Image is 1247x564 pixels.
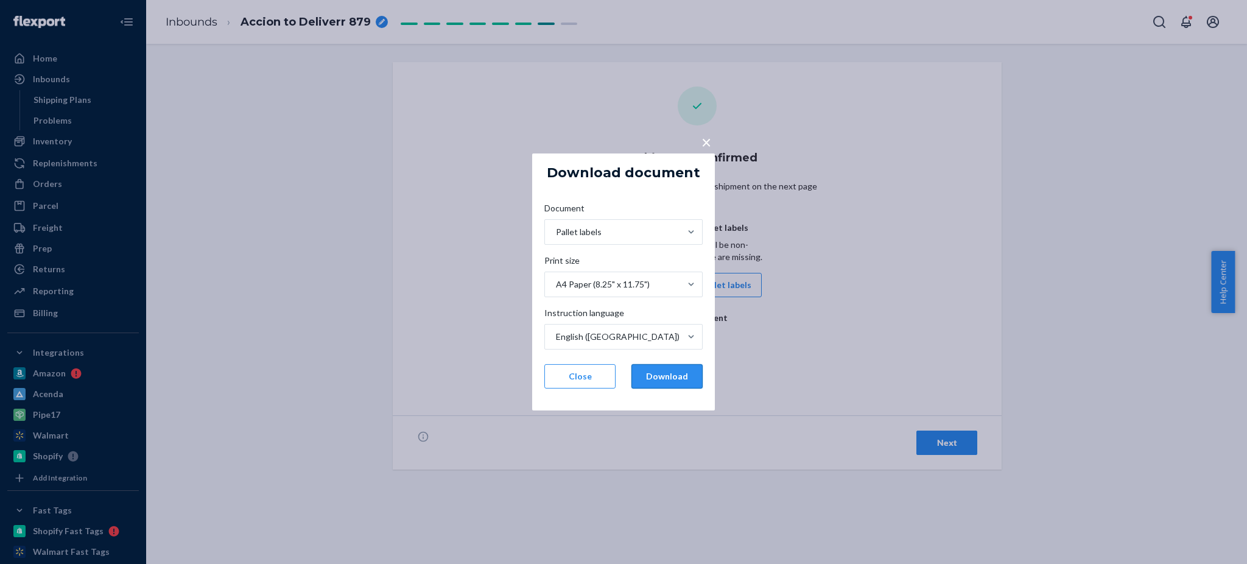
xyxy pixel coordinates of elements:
div: A4 Paper (8.25" x 11.75") [556,278,650,291]
div: English ([GEOGRAPHIC_DATA]) [556,331,680,343]
input: Print sizeA4 Paper (8.25" x 11.75") [555,278,556,291]
span: Document [544,202,585,219]
span: Print size [544,255,580,272]
button: Download [631,364,703,389]
h5: Download document [547,166,700,180]
span: Instruction language [544,307,624,324]
span: × [701,132,711,152]
div: Pallet labels [556,226,602,238]
input: Instruction languageEnglish ([GEOGRAPHIC_DATA]) [555,331,556,343]
input: DocumentPallet labels [555,226,556,238]
button: Close [544,364,616,389]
